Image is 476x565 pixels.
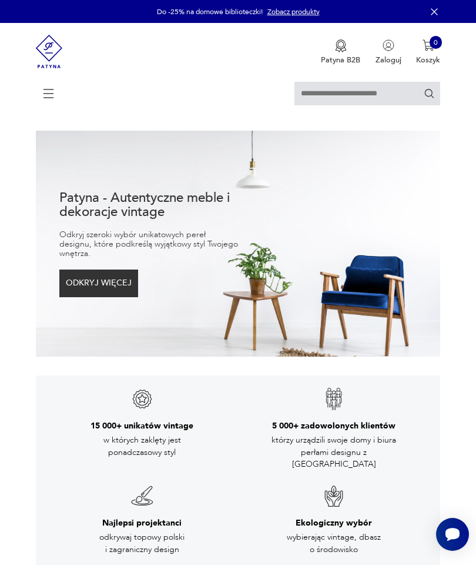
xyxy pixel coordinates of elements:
a: Zobacz produkty [267,7,320,16]
p: Odkryj szeroki wybór unikatowych pereł designu, które podkreślą wyjątkowy styl Twojego wnętrza. [59,230,238,258]
img: Ikonka użytkownika [383,39,394,51]
a: ODKRYJ WIĘCEJ [59,281,138,287]
img: Ikona medalu [335,39,347,52]
img: Znak gwarancji jakości [322,484,346,508]
p: Zaloguj [376,55,401,65]
p: Do -25% na domowe biblioteczki! [157,7,263,16]
h3: 5 000+ zadowolonych klientów [272,420,395,432]
img: Znak gwarancji jakości [130,387,154,411]
button: 0Koszyk [416,39,440,65]
h1: Patyna - Autentyczne meble i dekoracje vintage [59,191,238,219]
iframe: Smartsupp widget button [436,518,469,551]
img: Patyna - sklep z meblami i dekoracjami vintage [36,23,63,80]
p: w których zaklęty jest ponadczasowy styl [78,434,207,458]
p: odkrywaj topowy polski i zagraniczny design [78,531,207,556]
a: Ikona medaluPatyna B2B [321,39,360,65]
img: Ikona koszyka [423,39,434,51]
button: ODKRYJ WIĘCEJ [59,270,138,297]
h3: Najlepsi projektanci [102,517,182,529]
p: którzy urządzili swoje domy i biura perłami designu z [GEOGRAPHIC_DATA] [269,434,398,470]
img: Znak gwarancji jakości [130,484,154,508]
button: Szukaj [424,88,435,99]
div: 0 [430,36,443,49]
p: Koszyk [416,55,440,65]
button: Patyna B2B [321,39,360,65]
button: Zaloguj [376,39,401,65]
h3: Ekologiczny wybór [296,517,372,529]
h3: 15 000+ unikatów vintage [90,420,193,432]
img: Znak gwarancji jakości [322,387,346,411]
p: wybierając vintage, dbasz o środowisko [269,531,398,556]
p: Patyna B2B [321,55,360,65]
